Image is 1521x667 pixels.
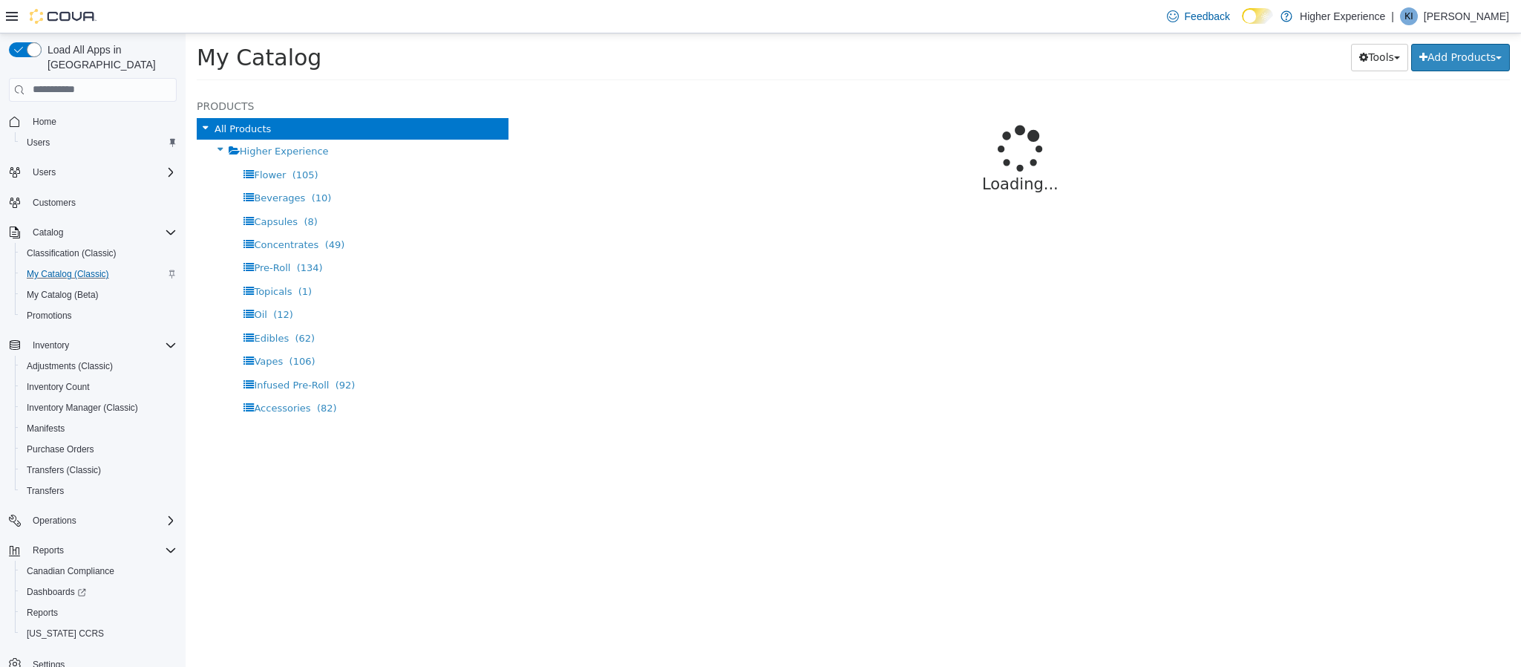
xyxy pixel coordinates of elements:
span: Promotions [27,310,72,322]
span: Capsules [68,183,112,194]
span: (92) [150,346,170,357]
span: Customers [27,193,177,212]
span: Users [27,163,177,181]
span: Purchase Orders [27,443,94,455]
span: Classification (Classic) [21,244,177,262]
span: Reports [21,604,177,622]
span: My Catalog [11,11,136,37]
span: Topicals [68,253,106,264]
span: Users [21,134,177,152]
button: Inventory [3,335,183,356]
button: Users [27,163,62,181]
a: Reports [21,604,64,622]
span: Users [27,137,50,149]
span: Classification (Classic) [27,247,117,259]
span: (106) [104,322,130,333]
a: Customers [27,194,82,212]
p: | [1391,7,1394,25]
span: [US_STATE] CCRS [27,628,104,640]
span: Load All Apps in [GEOGRAPHIC_DATA] [42,42,177,72]
span: (62) [109,299,129,310]
span: Inventory Manager (Classic) [27,402,138,414]
span: Purchase Orders [21,440,177,458]
button: Inventory Count [15,377,183,397]
button: [US_STATE] CCRS [15,623,183,644]
a: Users [21,134,56,152]
span: Reports [33,544,64,556]
button: Inventory [27,336,75,354]
button: Customers [3,192,183,213]
button: Purchase Orders [15,439,183,460]
button: Reports [3,540,183,561]
button: Classification (Classic) [15,243,183,264]
button: Reports [15,602,183,623]
img: Cova [30,9,97,24]
button: Home [3,111,183,132]
button: My Catalog (Classic) [15,264,183,284]
span: Canadian Compliance [27,565,114,577]
a: Transfers [21,482,70,500]
input: Dark Mode [1242,8,1273,24]
span: Higher Experience [54,112,143,123]
span: Feedback [1185,9,1230,24]
span: My Catalog (Classic) [21,265,177,283]
button: My Catalog (Beta) [15,284,183,305]
span: Home [27,112,177,131]
span: Operations [27,512,177,530]
span: (10) [126,159,146,170]
span: Oil [68,276,81,287]
button: Catalog [27,224,69,241]
span: (82) [131,369,151,380]
a: Promotions [21,307,78,325]
span: Reports [27,541,177,559]
button: Tools [1165,10,1223,38]
button: Inventory Manager (Classic) [15,397,183,418]
span: Beverages [68,159,120,170]
span: Transfers (Classic) [21,461,177,479]
span: Concentrates [68,206,133,217]
span: (134) [111,229,137,240]
a: Feedback [1161,1,1236,31]
a: Inventory Count [21,378,96,396]
a: Transfers (Classic) [21,461,107,479]
span: Dashboards [27,586,86,598]
span: Vapes [68,322,97,333]
button: Add Products [1226,10,1324,38]
span: Transfers (Classic) [27,464,101,476]
button: Operations [27,512,82,530]
span: Manifests [21,420,177,437]
button: Adjustments (Classic) [15,356,183,377]
span: Pre-Roll [68,229,105,240]
a: Purchase Orders [21,440,100,458]
span: Inventory [33,339,69,351]
a: Canadian Compliance [21,562,120,580]
span: (105) [107,136,133,147]
a: [US_STATE] CCRS [21,625,110,642]
span: All Products [29,90,85,101]
button: Transfers (Classic) [15,460,183,481]
a: Classification (Classic) [21,244,122,262]
a: Dashboards [15,582,183,602]
span: Infused Pre-Roll [68,346,143,357]
a: Dashboards [21,583,92,601]
span: Adjustments (Classic) [27,360,113,372]
span: Catalog [27,224,177,241]
span: Flower [68,136,100,147]
span: Inventory Count [27,381,90,393]
button: Canadian Compliance [15,561,183,582]
span: Customers [33,197,76,209]
button: Users [15,132,183,153]
span: Manifests [27,423,65,435]
a: Inventory Manager (Classic) [21,399,144,417]
span: Reports [27,607,58,619]
span: (1) [113,253,126,264]
span: Inventory Count [21,378,177,396]
a: Adjustments (Classic) [21,357,119,375]
button: Promotions [15,305,183,326]
a: My Catalog (Classic) [21,265,115,283]
span: Canadian Compliance [21,562,177,580]
p: [PERSON_NAME] [1424,7,1509,25]
span: KI [1404,7,1413,25]
button: Manifests [15,418,183,439]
